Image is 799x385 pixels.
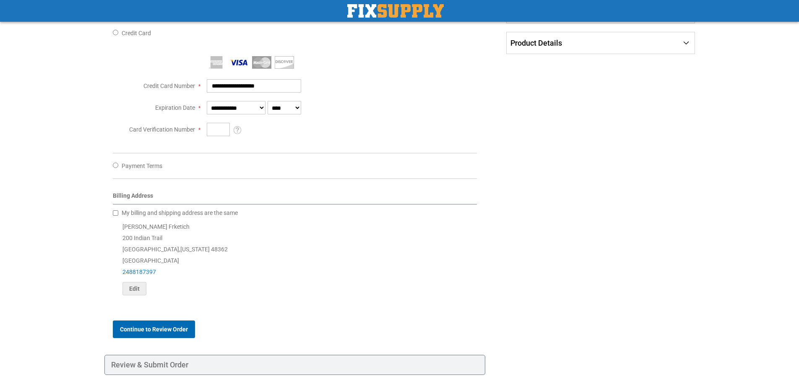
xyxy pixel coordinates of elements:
[180,246,210,253] span: [US_STATE]
[104,355,486,375] div: Review & Submit Order
[155,104,195,111] span: Expiration Date
[122,269,156,275] a: 2488187397
[122,282,146,295] button: Edit
[113,221,477,295] div: [PERSON_NAME] Frketich 200 Indian Trail [GEOGRAPHIC_DATA] , 48362 [GEOGRAPHIC_DATA]
[122,30,151,36] span: Credit Card
[275,56,294,69] img: Discover
[113,320,195,338] button: Continue to Review Order
[347,4,444,18] img: Fix Industrial Supply
[120,326,188,333] span: Continue to Review Order
[252,56,271,69] img: MasterCard
[129,285,140,292] span: Edit
[207,56,226,69] img: American Express
[347,4,444,18] a: store logo
[122,209,238,216] span: My billing and shipping address are the same
[229,56,249,69] img: Visa
[113,191,477,204] div: Billing Address
[510,39,562,47] span: Product Details
[129,126,195,133] span: Card Verification Number
[143,83,195,89] span: Credit Card Number
[122,163,162,169] span: Payment Terms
